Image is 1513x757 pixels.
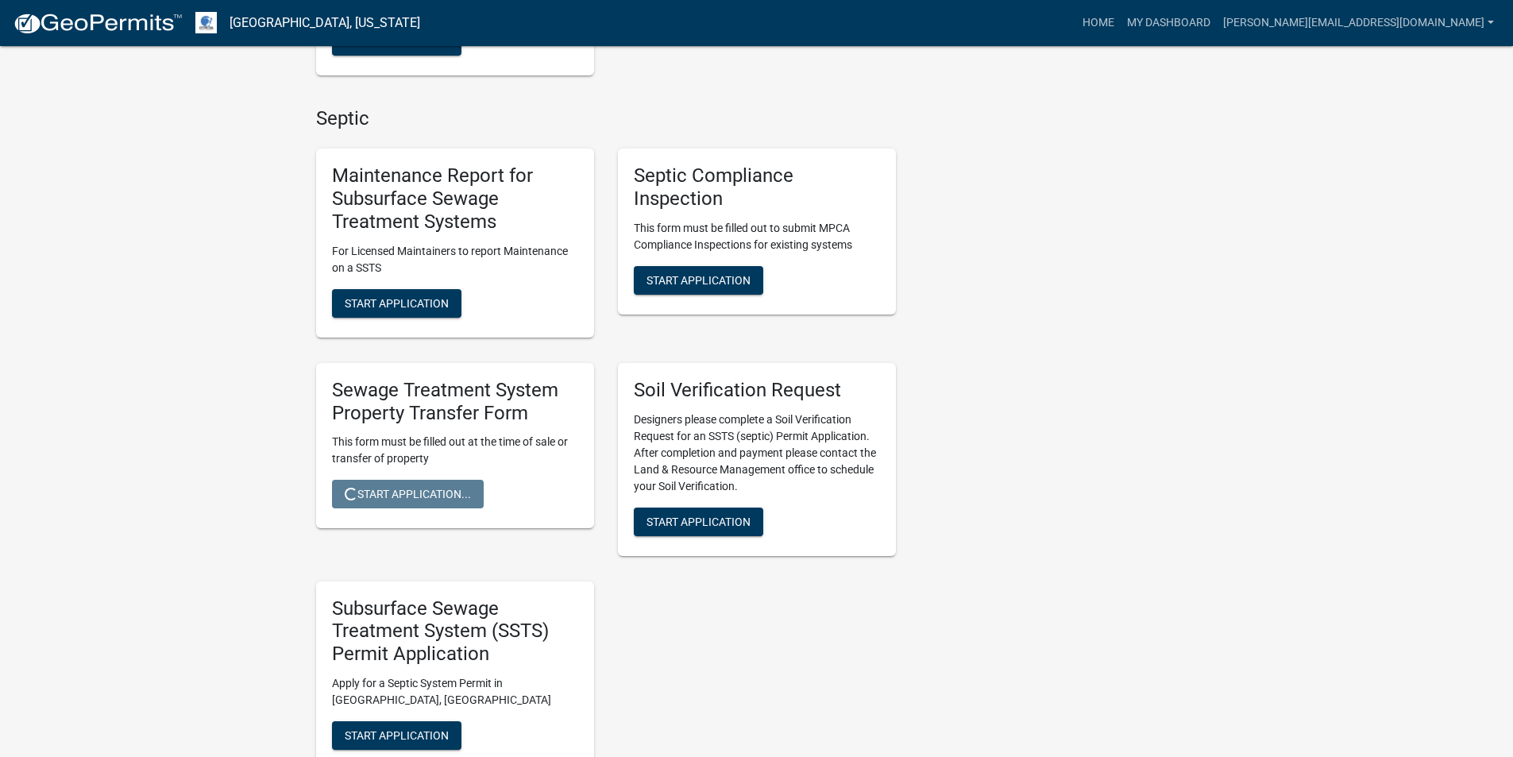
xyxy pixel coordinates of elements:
[634,411,880,495] p: Designers please complete a Soil Verification Request for an SSTS (septic) Permit Application. Af...
[332,243,578,276] p: For Licensed Maintainers to report Maintenance on a SSTS
[634,379,880,402] h5: Soil Verification Request
[332,721,461,750] button: Start Application
[332,164,578,233] h5: Maintenance Report for Subsurface Sewage Treatment Systems
[646,515,751,527] span: Start Application
[646,274,751,287] span: Start Application
[316,107,896,130] h4: Septic
[332,289,461,318] button: Start Application
[345,729,449,742] span: Start Application
[1076,8,1121,38] a: Home
[332,379,578,425] h5: Sewage Treatment System Property Transfer Form
[634,220,880,253] p: This form must be filled out to submit MPCA Compliance Inspections for existing systems
[332,675,578,709] p: Apply for a Septic System Permit in [GEOGRAPHIC_DATA], [GEOGRAPHIC_DATA]
[1217,8,1500,38] a: [PERSON_NAME][EMAIL_ADDRESS][DOMAIN_NAME]
[230,10,420,37] a: [GEOGRAPHIC_DATA], [US_STATE]
[332,480,484,508] button: Start Application...
[634,266,763,295] button: Start Application
[195,12,217,33] img: Otter Tail County, Minnesota
[1121,8,1217,38] a: My Dashboard
[634,164,880,210] h5: Septic Compliance Inspection
[332,27,461,56] button: Start Application
[345,488,471,500] span: Start Application...
[634,508,763,536] button: Start Application
[332,597,578,666] h5: Subsurface Sewage Treatment System (SSTS) Permit Application
[345,34,449,47] span: Start Application
[345,296,449,309] span: Start Application
[332,434,578,467] p: This form must be filled out at the time of sale or transfer of property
